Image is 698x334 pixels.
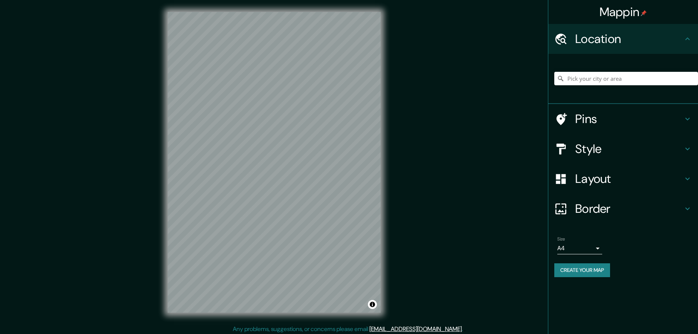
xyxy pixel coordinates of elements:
[463,325,464,334] div: .
[575,111,683,126] h4: Pins
[368,300,377,309] button: Toggle attribution
[548,134,698,164] div: Style
[548,164,698,194] div: Layout
[554,72,698,85] input: Pick your city or area
[641,10,647,16] img: pin-icon.png
[464,325,466,334] div: .
[575,171,683,186] h4: Layout
[369,325,462,333] a: [EMAIL_ADDRESS][DOMAIN_NAME]
[233,325,463,334] p: Any problems, suggestions, or concerns please email .
[575,141,683,156] h4: Style
[548,24,698,54] div: Location
[575,201,683,216] h4: Border
[554,263,610,277] button: Create your map
[575,31,683,46] h4: Location
[600,4,647,19] h4: Mappin
[548,104,698,134] div: Pins
[168,12,381,313] canvas: Map
[557,242,602,254] div: A4
[548,194,698,224] div: Border
[557,236,565,242] label: Size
